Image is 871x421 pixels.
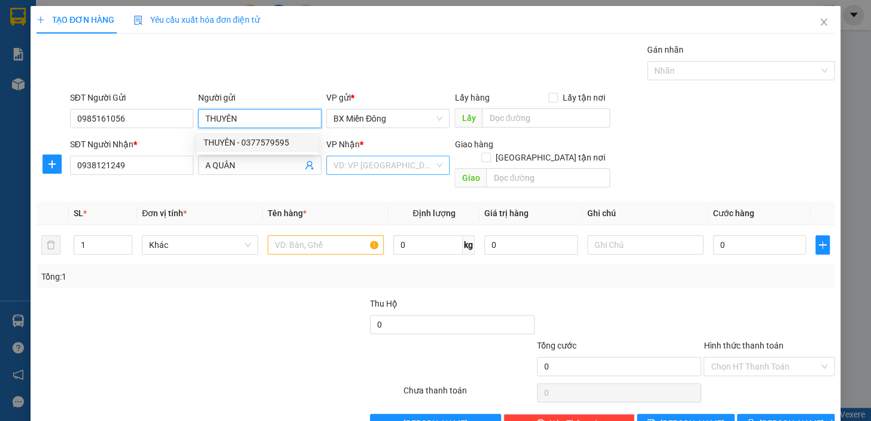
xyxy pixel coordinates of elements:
span: Yêu cầu xuất hóa đơn điện tử [133,15,260,25]
img: icon [133,16,143,25]
div: THUYÊN - 0377579595 [196,133,318,152]
span: kg [463,235,475,255]
input: VD: Bàn, Ghế [268,235,384,255]
div: BX [PERSON_NAME] [102,10,199,39]
span: close [819,17,828,27]
span: Tên hàng [268,208,306,218]
div: Chưa thanh toán [402,384,536,405]
span: plus [816,240,829,250]
input: Ghi Chú [587,235,703,255]
div: SƠ LOAN [102,39,199,53]
div: Tổng: 1 [41,270,337,283]
div: SĐT Người Nhận [70,138,193,151]
span: Tổng cước [537,341,576,350]
span: Cước hàng [713,208,754,218]
span: Đơn vị tính [142,208,187,218]
button: Close [807,6,840,40]
button: plus [815,235,830,255]
div: THUYÊN - 0377579595 [204,136,311,149]
div: BX Miền Đông [10,10,94,39]
span: Giao [454,168,486,187]
span: BX Miền Đông [333,110,442,128]
span: user-add [305,160,314,170]
div: SĐT Người Gửi [70,91,193,104]
span: [GEOGRAPHIC_DATA] tận nơi [491,151,610,164]
input: 0 [484,235,578,255]
div: 100.000 [101,77,200,94]
input: Dọc đường [482,108,610,128]
label: Hình thức thanh toán [703,341,783,350]
th: Ghi chú [582,202,708,225]
span: Nhận: [102,11,131,24]
span: plus [37,16,45,24]
span: Thu Hộ [370,299,397,308]
button: plus [43,155,62,174]
span: plus [43,159,61,169]
span: VP Nhận [326,140,360,149]
span: CC : [101,80,117,93]
span: TẠO ĐƠN HÀNG [37,15,114,25]
input: Dọc đường [486,168,610,187]
span: Lấy tận nơi [558,91,610,104]
div: Người gửi [198,91,321,104]
button: delete [41,235,60,255]
span: SL [74,208,83,218]
span: Giao hàng [454,140,493,149]
div: VP gửi [326,91,450,104]
span: Lấy [454,108,482,128]
span: Gửi: [10,11,29,24]
div: HIỆP [10,39,94,53]
span: Khác [149,236,251,254]
span: Định lượng [412,208,455,218]
label: Gán nhãn [647,45,684,54]
span: Giá trị hàng [484,208,529,218]
div: 0909932660 [10,53,94,70]
div: 0796191679 [102,53,199,70]
span: Lấy hàng [454,93,489,102]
